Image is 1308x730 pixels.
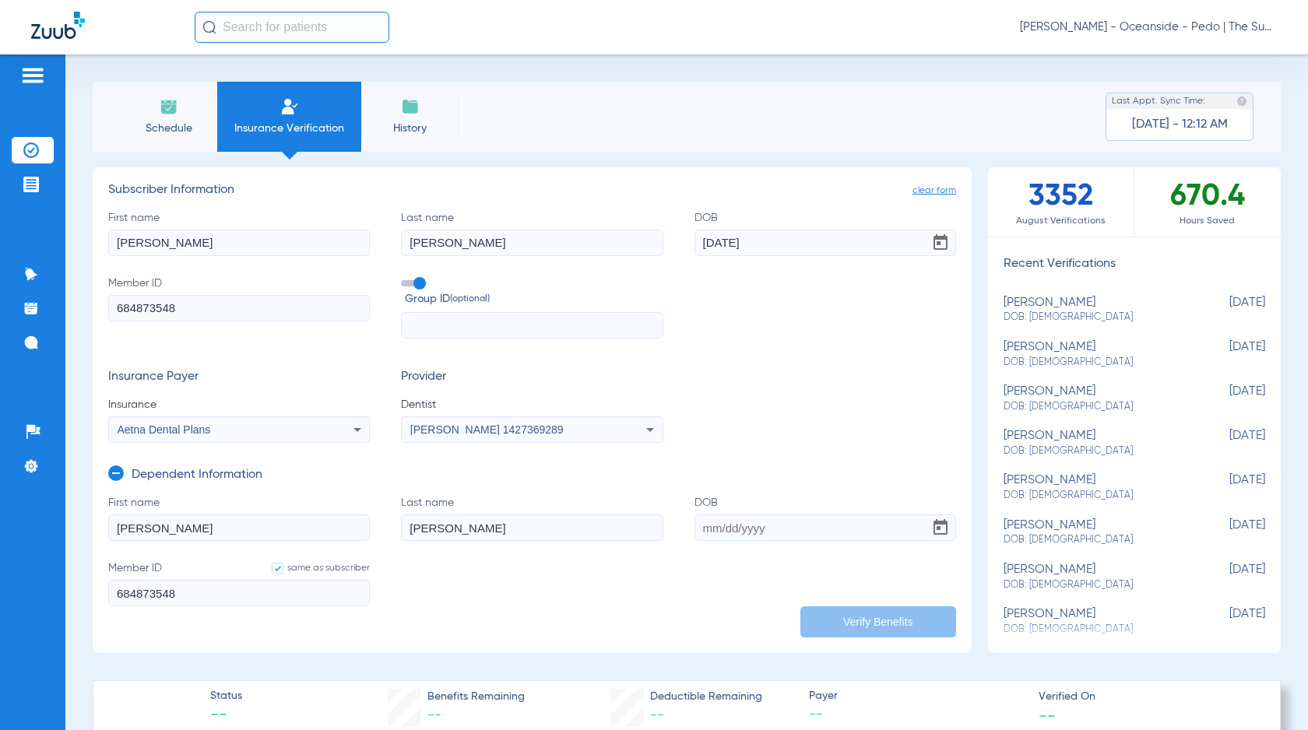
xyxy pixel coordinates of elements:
[1004,296,1187,325] div: [PERSON_NAME]
[108,183,956,198] h3: Subscriber Information
[108,397,370,412] span: Insurance
[132,121,206,136] span: Schedule
[1004,578,1187,592] span: DOB: [DEMOGRAPHIC_DATA]
[925,512,956,543] button: Open calendar
[108,560,370,606] label: Member ID
[1187,384,1265,413] span: [DATE]
[401,210,663,256] label: Last name
[912,183,956,198] span: clear form
[809,688,1025,704] span: Payer
[108,580,370,606] input: Member IDsame as subscriber
[694,514,956,541] input: DOBOpen calendar
[1004,563,1187,591] div: [PERSON_NAME]
[108,210,370,256] label: First name
[401,230,663,256] input: Last name
[1039,707,1056,723] span: --
[1004,340,1187,369] div: [PERSON_NAME]
[210,705,242,727] span: --
[401,514,663,541] input: Last name
[108,370,370,385] h3: Insurance Payer
[108,295,370,321] input: Member ID
[229,121,350,136] span: Insurance Verification
[1004,533,1187,547] span: DOB: [DEMOGRAPHIC_DATA]
[118,423,211,436] span: Aetna Dental Plans
[202,20,216,34] img: Search Icon
[410,423,564,436] span: [PERSON_NAME] 1427369289
[108,230,370,256] input: First name
[1187,473,1265,502] span: [DATE]
[1187,518,1265,547] span: [DATE]
[108,495,370,541] label: First name
[401,97,420,116] img: History
[280,97,299,116] img: Manual Insurance Verification
[195,12,389,43] input: Search for patients
[1187,296,1265,325] span: [DATE]
[256,560,370,576] label: same as subscriber
[31,12,85,39] img: Zuub Logo
[1020,19,1277,35] span: [PERSON_NAME] - Oceanside - Pedo | The Super Dentists
[1004,400,1187,414] span: DOB: [DEMOGRAPHIC_DATA]
[1004,444,1187,458] span: DOB: [DEMOGRAPHIC_DATA]
[1187,563,1265,591] span: [DATE]
[405,291,663,307] span: Group ID
[210,688,242,704] span: Status
[1004,311,1187,325] span: DOB: [DEMOGRAPHIC_DATA]
[988,167,1134,237] div: 3352
[1187,607,1265,636] span: [DATE]
[694,495,956,541] label: DOB
[1112,93,1205,109] span: Last Appt. Sync Time:
[1230,655,1308,730] iframe: Chat Widget
[1004,518,1187,547] div: [PERSON_NAME]
[988,213,1134,229] span: August Verifications
[809,705,1025,725] span: --
[108,514,370,541] input: First name
[132,468,262,483] h3: Dependent Information
[1187,429,1265,458] span: [DATE]
[1004,429,1187,458] div: [PERSON_NAME]
[1187,340,1265,369] span: [DATE]
[1236,96,1247,107] img: last sync help info
[401,397,663,412] span: Dentist
[694,230,956,256] input: DOBOpen calendar
[1004,607,1187,636] div: [PERSON_NAME]
[800,606,956,637] button: Verify Benefits
[427,689,525,705] span: Benefits Remaining
[988,257,1281,272] h3: Recent Verifications
[925,227,956,258] button: Open calendar
[650,689,762,705] span: Deductible Remaining
[1134,167,1281,237] div: 670.4
[160,97,178,116] img: Schedule
[1132,117,1228,132] span: [DATE] - 12:12 AM
[1004,473,1187,502] div: [PERSON_NAME]
[650,708,664,722] span: --
[694,210,956,256] label: DOB
[1004,489,1187,503] span: DOB: [DEMOGRAPHIC_DATA]
[373,121,447,136] span: History
[1004,384,1187,413] div: [PERSON_NAME]
[450,291,490,307] small: (optional)
[427,708,441,722] span: --
[108,276,370,339] label: Member ID
[20,66,45,85] img: hamburger-icon
[1004,356,1187,370] span: DOB: [DEMOGRAPHIC_DATA]
[1134,213,1281,229] span: Hours Saved
[401,370,663,385] h3: Provider
[1039,689,1255,705] span: Verified On
[401,495,663,541] label: Last name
